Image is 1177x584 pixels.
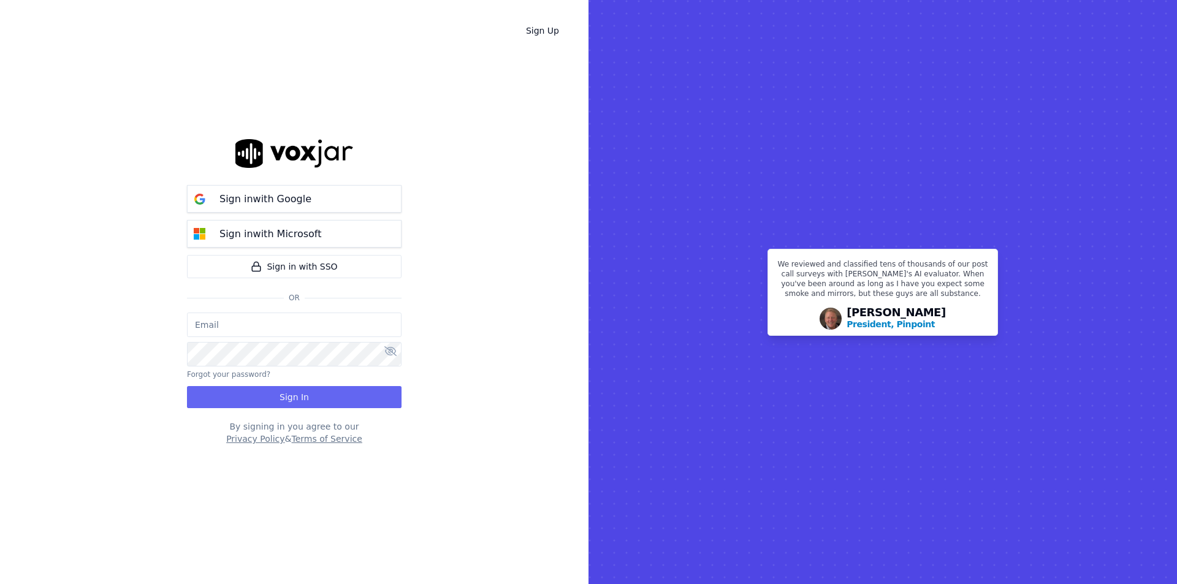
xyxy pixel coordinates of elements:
[775,259,990,303] p: We reviewed and classified tens of thousands of our post call surveys with [PERSON_NAME]'s AI eva...
[235,139,353,168] img: logo
[187,313,402,337] input: Email
[187,420,402,445] div: By signing in you agree to our &
[291,433,362,445] button: Terms of Service
[187,255,402,278] a: Sign in with SSO
[516,20,569,42] a: Sign Up
[187,185,402,213] button: Sign inwith Google
[226,433,284,445] button: Privacy Policy
[187,370,270,379] button: Forgot your password?
[820,308,842,330] img: Avatar
[284,293,305,303] span: Or
[219,192,311,207] p: Sign in with Google
[187,386,402,408] button: Sign In
[188,187,212,211] img: google Sign in button
[847,318,935,330] p: President, Pinpoint
[187,220,402,248] button: Sign inwith Microsoft
[847,307,946,330] div: [PERSON_NAME]
[188,222,212,246] img: microsoft Sign in button
[219,227,321,241] p: Sign in with Microsoft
